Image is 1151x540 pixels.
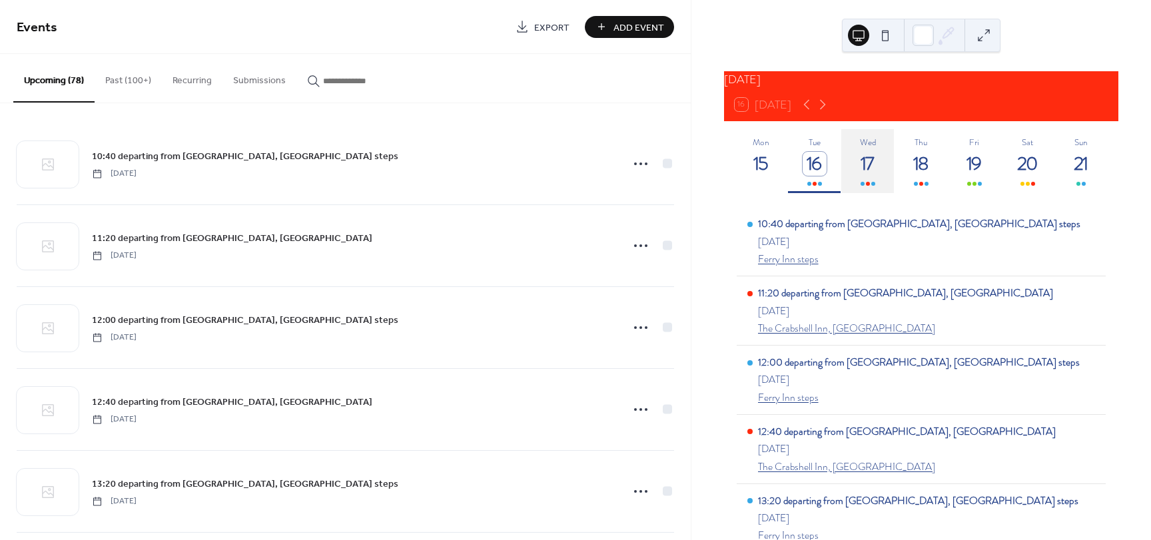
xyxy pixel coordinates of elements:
[758,511,1078,525] div: [DATE]
[92,396,372,409] span: 12:40 departing from [GEOGRAPHIC_DATA], [GEOGRAPHIC_DATA]
[92,148,398,164] a: 10:40 departing from [GEOGRAPHIC_DATA], [GEOGRAPHIC_DATA] steps
[534,21,570,35] span: Export
[92,394,372,409] a: 12:40 departing from [GEOGRAPHIC_DATA], [GEOGRAPHIC_DATA]
[92,476,398,491] a: 13:20 departing from [GEOGRAPHIC_DATA], [GEOGRAPHIC_DATA] steps
[1058,136,1104,148] div: Sun
[856,152,880,176] div: 17
[758,441,1056,456] div: [DATE]
[758,459,1056,474] a: The Crabshell Inn, [GEOGRAPHIC_DATA]
[92,230,372,246] a: 11:20 departing from [GEOGRAPHIC_DATA], [GEOGRAPHIC_DATA]
[758,321,1053,336] a: The Crabshell Inn, [GEOGRAPHIC_DATA]
[92,413,137,425] span: [DATE]
[92,232,372,246] span: 11:20 departing from [GEOGRAPHIC_DATA], [GEOGRAPHIC_DATA]
[758,424,1056,439] div: 12:40 departing from [GEOGRAPHIC_DATA], [GEOGRAPHIC_DATA]
[758,234,1080,249] div: [DATE]
[899,136,944,148] div: Thu
[948,129,1001,193] button: Fri19
[1016,152,1040,176] div: 20
[92,314,398,328] span: 12:00 departing from [GEOGRAPHIC_DATA], [GEOGRAPHIC_DATA] steps
[735,129,788,193] button: Mon15
[92,477,398,491] span: 13:20 departing from [GEOGRAPHIC_DATA], [GEOGRAPHIC_DATA] steps
[758,493,1078,508] div: 13:20 departing from [GEOGRAPHIC_DATA], [GEOGRAPHIC_DATA] steps
[952,136,997,148] div: Fri
[1005,136,1050,148] div: Sat
[613,21,664,35] span: Add Event
[739,136,784,148] div: Mon
[92,495,137,507] span: [DATE]
[758,252,1080,266] a: Ferry Inn steps
[92,312,398,328] a: 12:00 departing from [GEOGRAPHIC_DATA], [GEOGRAPHIC_DATA] steps
[758,355,1080,370] div: 12:00 departing from [GEOGRAPHIC_DATA], [GEOGRAPHIC_DATA] steps
[758,216,1080,231] div: 10:40 departing from [GEOGRAPHIC_DATA], [GEOGRAPHIC_DATA] steps
[845,136,891,148] div: Wed
[162,54,222,101] button: Recurring
[92,332,137,344] span: [DATE]
[724,71,1118,89] div: [DATE]
[758,372,1080,387] div: [DATE]
[506,16,579,38] a: Export
[92,150,398,164] span: 10:40 departing from [GEOGRAPHIC_DATA], [GEOGRAPHIC_DATA] steps
[95,54,162,101] button: Past (100+)
[803,152,827,176] div: 16
[758,304,1053,318] div: [DATE]
[1001,129,1054,193] button: Sat20
[788,129,841,193] button: Tue16
[792,136,837,148] div: Tue
[585,16,674,38] button: Add Event
[962,152,986,176] div: 19
[841,129,895,193] button: Wed17
[758,390,1080,405] a: Ferry Inn steps
[895,129,948,193] button: Thu18
[1069,152,1093,176] div: 21
[17,15,57,41] span: Events
[1054,129,1108,193] button: Sun21
[92,250,137,262] span: [DATE]
[92,168,137,180] span: [DATE]
[909,152,933,176] div: 18
[749,152,773,176] div: 15
[13,54,95,103] button: Upcoming (78)
[758,286,1053,300] div: 11:20 departing from [GEOGRAPHIC_DATA], [GEOGRAPHIC_DATA]
[222,54,296,101] button: Submissions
